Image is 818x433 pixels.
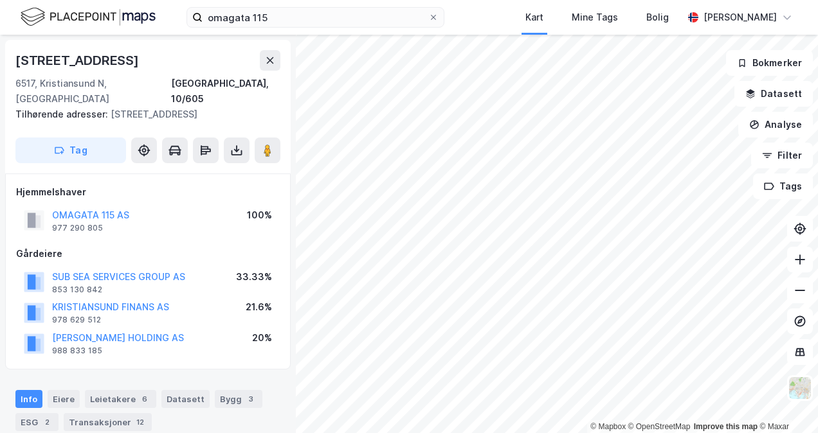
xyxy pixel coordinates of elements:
div: ESG [15,413,59,431]
div: Leietakere [85,390,156,408]
div: 6517, Kristiansund N, [GEOGRAPHIC_DATA] [15,76,171,107]
div: 33.33% [236,269,272,285]
div: 6 [138,393,151,405]
a: Improve this map [694,422,758,431]
div: Mine Tags [572,10,618,25]
div: 21.6% [246,299,272,315]
span: Tilhørende adresser: [15,109,111,119]
div: [PERSON_NAME] [704,10,777,25]
div: 853 130 842 [52,285,102,295]
div: Kart [525,10,543,25]
button: Tag [15,137,126,163]
div: Gårdeiere [16,246,280,261]
div: 2 [41,416,53,429]
div: [STREET_ADDRESS] [15,50,141,71]
div: [GEOGRAPHIC_DATA], 10/605 [171,76,280,107]
a: Mapbox [590,422,626,431]
div: Bolig [646,10,669,25]
button: Datasett [734,81,813,107]
div: [STREET_ADDRESS] [15,107,270,122]
button: Bokmerker [726,50,813,76]
div: 988 833 185 [52,346,102,356]
div: 20% [252,330,272,346]
button: Filter [751,143,813,168]
button: Analyse [738,112,813,137]
input: Søk på adresse, matrikkel, gårdeiere, leietakere eller personer [203,8,428,27]
div: 977 290 805 [52,223,103,233]
div: 3 [244,393,257,405]
div: Hjemmelshaver [16,184,280,200]
button: Tags [753,173,813,199]
div: Datasett [161,390,210,408]
div: 978 629 512 [52,315,101,325]
div: 12 [134,416,147,429]
div: Eiere [48,390,80,408]
div: 100% [247,208,272,223]
div: Bygg [215,390,262,408]
div: Info [15,390,42,408]
img: logo.f888ab2527a4732fd821a326f86c7f29.svg [21,6,156,28]
a: OpenStreetMap [628,422,691,431]
iframe: Chat Widget [754,371,818,433]
div: Transaksjoner [64,413,152,431]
